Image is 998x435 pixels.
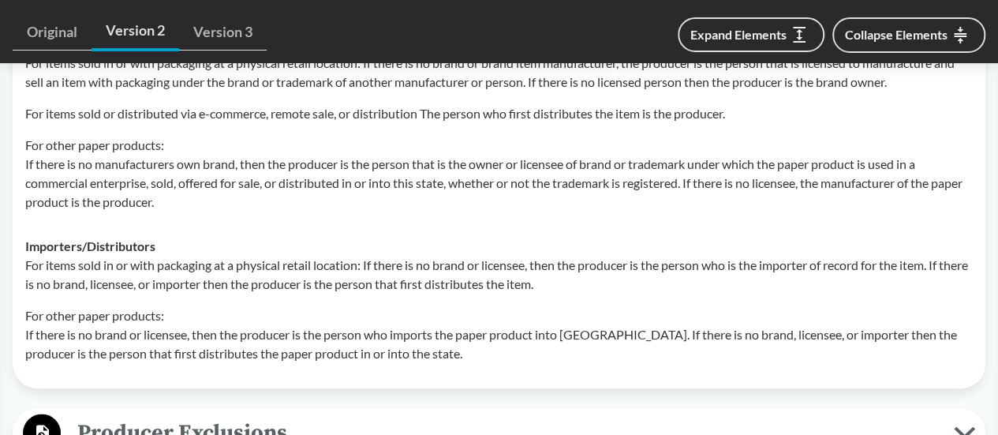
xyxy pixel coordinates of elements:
[25,136,973,212] p: For other paper products: If there is no manufacturers own brand, then the producer is the person...
[92,13,179,51] a: Version 2
[832,17,985,53] button: Collapse Elements
[678,17,824,52] button: Expand Elements
[25,306,973,363] p: For other paper products: If there is no brand or licensee, then the producer is the person who i...
[25,104,973,123] p: For items sold or distributed via e-commerce, remote sale, or distribution The person who first d...
[25,256,973,294] p: For items sold in or with packaging at a physical retail location: If there is no brand or licens...
[13,14,92,51] a: Original
[179,14,267,51] a: Version 3
[25,54,973,92] p: For items sold in or with packaging at a physical retail location: If there is no brand or brand ...
[25,238,155,253] strong: Importers/​Distributors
